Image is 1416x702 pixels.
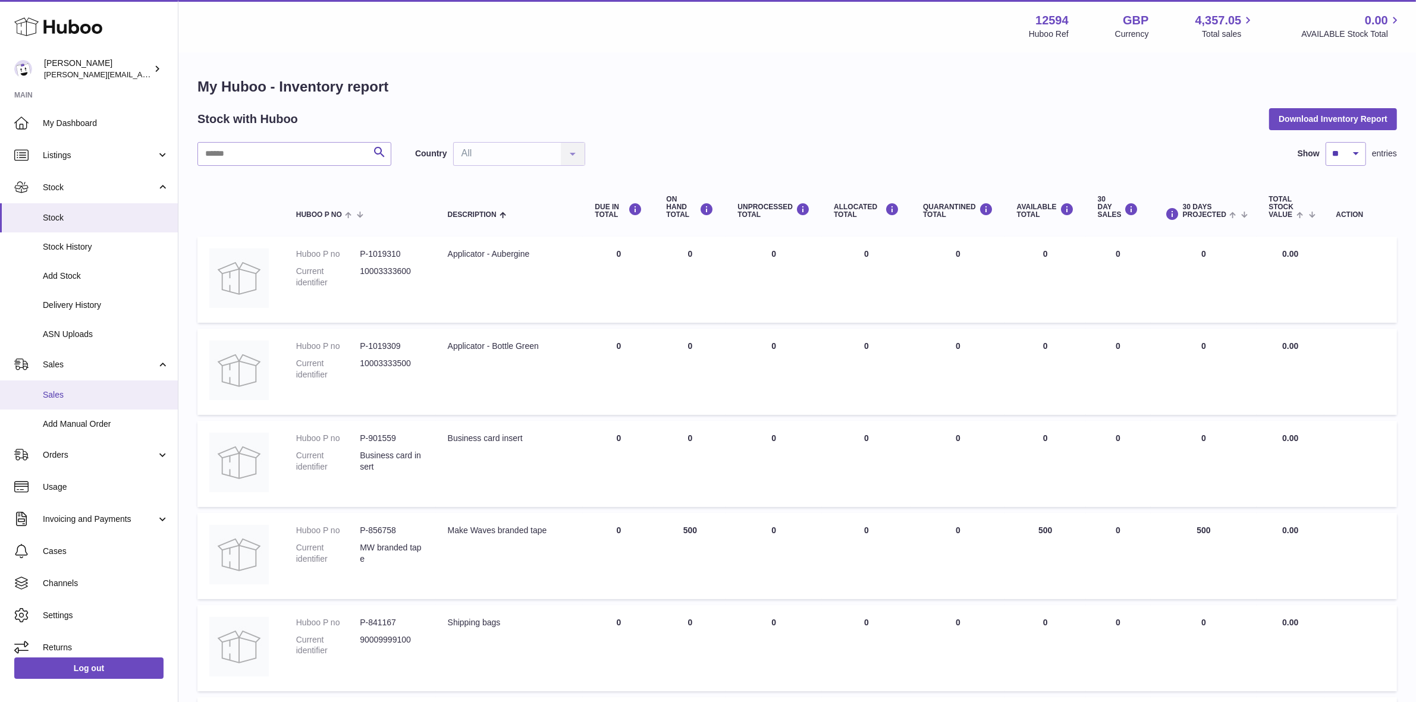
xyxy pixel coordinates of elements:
[1183,203,1226,219] span: 30 DAYS PROJECTED
[360,617,423,628] dd: P-841167
[197,77,1397,96] h1: My Huboo - Inventory report
[1005,421,1086,507] td: 0
[43,449,156,461] span: Orders
[197,111,298,127] h2: Stock with Huboo
[296,634,360,657] dt: Current identifier
[360,525,423,536] dd: P-856758
[1202,29,1255,40] span: Total sales
[822,329,911,415] td: 0
[296,358,360,380] dt: Current identifier
[448,211,497,219] span: Description
[1301,12,1402,40] a: 0.00 AVAILABLE Stock Total
[43,359,156,370] span: Sales
[43,270,169,282] span: Add Stock
[43,514,156,525] span: Invoicing and Payments
[1005,513,1086,599] td: 500
[1086,605,1151,691] td: 0
[1365,12,1388,29] span: 0.00
[1035,12,1069,29] strong: 12594
[583,421,654,507] td: 0
[654,513,726,599] td: 500
[296,266,360,288] dt: Current identifier
[1195,12,1255,40] a: 4,357.05 Total sales
[1298,148,1320,159] label: Show
[956,525,960,535] span: 0
[822,513,911,599] td: 0
[654,329,726,415] td: 0
[448,617,572,628] div: Shipping bags
[1151,421,1257,507] td: 0
[360,266,423,288] dd: 10003333600
[43,212,169,223] span: Stock
[209,525,269,584] img: product image
[448,433,572,444] div: Business card insert
[583,513,654,599] td: 0
[822,237,911,323] td: 0
[1086,421,1151,507] td: 0
[43,118,169,129] span: My Dashboard
[209,341,269,400] img: product image
[296,248,360,260] dt: Huboo P no
[822,421,911,507] td: 0
[1005,605,1086,691] td: 0
[726,329,822,415] td: 0
[43,418,169,430] span: Add Manual Order
[360,542,423,565] dd: MW branded tape
[1269,196,1293,219] span: Total stock value
[296,341,360,352] dt: Huboo P no
[43,642,169,653] span: Returns
[296,617,360,628] dt: Huboo P no
[654,421,726,507] td: 0
[1151,237,1257,323] td: 0
[737,203,810,219] div: UNPROCESSED Total
[1282,341,1298,351] span: 0.00
[726,513,822,599] td: 0
[209,617,269,676] img: product image
[44,58,151,80] div: [PERSON_NAME]
[1151,329,1257,415] td: 0
[43,610,169,621] span: Settings
[956,341,960,351] span: 0
[14,60,32,78] img: owen@wearemakewaves.com
[923,203,993,219] div: QUARANTINED Total
[1269,108,1397,130] button: Download Inventory Report
[1282,525,1298,535] span: 0.00
[1151,605,1257,691] td: 0
[296,542,360,565] dt: Current identifier
[1029,29,1069,40] div: Huboo Ref
[43,150,156,161] span: Listings
[1017,203,1074,219] div: AVAILABLE Total
[415,148,447,159] label: Country
[1086,329,1151,415] td: 0
[296,450,360,473] dt: Current identifier
[654,605,726,691] td: 0
[1282,433,1298,443] span: 0.00
[360,248,423,260] dd: P-1019310
[1282,618,1298,627] span: 0.00
[43,300,169,311] span: Delivery History
[43,241,169,253] span: Stock History
[43,329,169,340] span: ASN Uploads
[448,525,572,536] div: Make Waves branded tape
[726,421,822,507] td: 0
[43,546,169,557] span: Cases
[1123,12,1148,29] strong: GBP
[1372,148,1397,159] span: entries
[209,248,269,308] img: product image
[1086,513,1151,599] td: 0
[360,341,423,352] dd: P-1019309
[726,237,822,323] td: 0
[360,433,423,444] dd: P-901559
[1336,211,1385,219] div: Action
[654,237,726,323] td: 0
[1151,513,1257,599] td: 500
[209,433,269,492] img: product image
[360,450,423,473] dd: Business card insert
[956,433,960,443] span: 0
[448,341,572,352] div: Applicator - Bottle Green
[1086,237,1151,323] td: 0
[834,203,899,219] div: ALLOCATED Total
[43,481,169,493] span: Usage
[43,578,169,589] span: Channels
[360,358,423,380] dd: 10003333500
